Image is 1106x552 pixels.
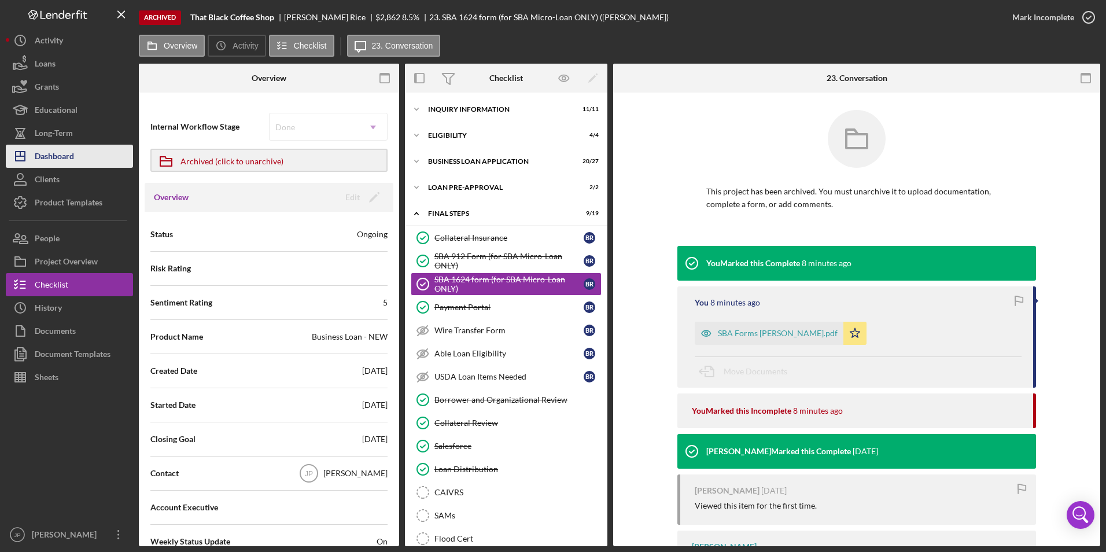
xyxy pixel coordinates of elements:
[584,255,595,267] div: B R
[154,192,189,203] h3: Overview
[35,319,76,345] div: Documents
[434,511,601,520] div: SAMs
[6,227,133,250] button: People
[411,458,602,481] a: Loan Distribution
[6,273,133,296] a: Checklist
[434,233,584,242] div: Collateral Insurance
[150,468,179,479] span: Contact
[695,486,760,495] div: [PERSON_NAME]
[6,250,133,273] button: Project Overview
[411,249,602,273] a: SBA 912 Form (for SBA Micro-Loan ONLY)BR
[428,132,570,139] div: ELIGIBILITY
[584,232,595,244] div: B R
[434,275,584,293] div: SBA 1624 form (for SBA Micro-Loan ONLY)
[434,534,601,543] div: Flood Cert
[35,145,74,171] div: Dashboard
[489,73,523,83] div: Checklist
[411,504,602,527] a: SAMs
[411,273,602,296] a: SBA 1624 form (for SBA Micro-Loan ONLY)BR
[6,343,133,366] button: Document Templates
[29,523,104,549] div: [PERSON_NAME]
[164,41,197,50] label: Overview
[6,319,133,343] button: Documents
[35,122,73,148] div: Long-Term
[35,343,110,369] div: Document Templates
[372,41,433,50] label: 23. Conversation
[428,184,570,191] div: LOAN PRE-APPROVAL
[434,326,584,335] div: Wire Transfer Form
[35,227,60,253] div: People
[338,189,384,206] button: Edit
[375,13,400,22] div: $2,862
[411,342,602,365] a: Able Loan EligibilityBR
[6,523,133,546] button: JP[PERSON_NAME]
[233,41,258,50] label: Activity
[14,532,20,538] text: JP
[362,399,388,411] div: [DATE]
[428,106,570,113] div: INQUIRY INFORMATION
[150,263,191,274] span: Risk Rating
[347,35,441,57] button: 23. Conversation
[411,527,602,550] a: Flood Cert
[793,406,843,415] time: 2025-09-26 19:27
[724,366,787,376] span: Move Documents
[383,297,388,308] div: 5
[190,13,274,22] b: That Black Coffee Shop
[578,106,599,113] div: 11 / 11
[284,13,375,22] div: [PERSON_NAME] Rice
[35,296,62,322] div: History
[695,357,799,386] button: Move Documents
[6,29,133,52] a: Activity
[35,52,56,78] div: Loans
[6,168,133,191] button: Clients
[6,145,133,168] button: Dashboard
[150,229,173,240] span: Status
[429,13,669,22] div: 23. SBA 1624 form (for SBA Micro-Loan ONLY) ([PERSON_NAME])
[150,365,197,377] span: Created Date
[362,365,388,377] div: [DATE]
[434,349,584,358] div: Able Loan Eligibility
[434,465,601,474] div: Loan Distribution
[6,122,133,145] a: Long-Term
[150,399,196,411] span: Started Date
[584,371,595,382] div: B R
[6,366,133,389] button: Sheets
[6,75,133,98] button: Grants
[362,433,388,445] div: [DATE]
[35,75,59,101] div: Grants
[35,191,102,217] div: Product Templates
[377,536,388,547] span: On
[252,73,286,83] div: Overview
[150,331,203,343] span: Product Name
[428,210,570,217] div: FINAL STEPS
[6,52,133,75] button: Loans
[6,296,133,319] button: History
[706,185,1007,211] p: This project has been archived. You must unarchive it to upload documentation, complete a form, o...
[434,488,601,497] div: CAIVRS
[584,301,595,313] div: B R
[692,542,757,551] div: [PERSON_NAME]
[180,150,283,171] div: Archived (click to unarchive)
[761,486,787,495] time: 2025-08-07 18:13
[411,411,602,435] a: Collateral Review
[150,502,218,513] span: Account Executive
[434,303,584,312] div: Payment Portal
[434,252,584,270] div: SBA 912 Form (for SBA Micro-Loan ONLY)
[584,278,595,290] div: B R
[6,98,133,122] button: Educational
[695,501,817,510] div: Viewed this item for the first time.
[706,447,851,456] div: [PERSON_NAME] Marked this Complete
[411,226,602,249] a: Collateral InsuranceBR
[411,319,602,342] a: Wire Transfer FormBR
[139,10,181,25] div: Archived
[411,435,602,458] a: Salesforce
[35,168,60,194] div: Clients
[35,273,68,299] div: Checklist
